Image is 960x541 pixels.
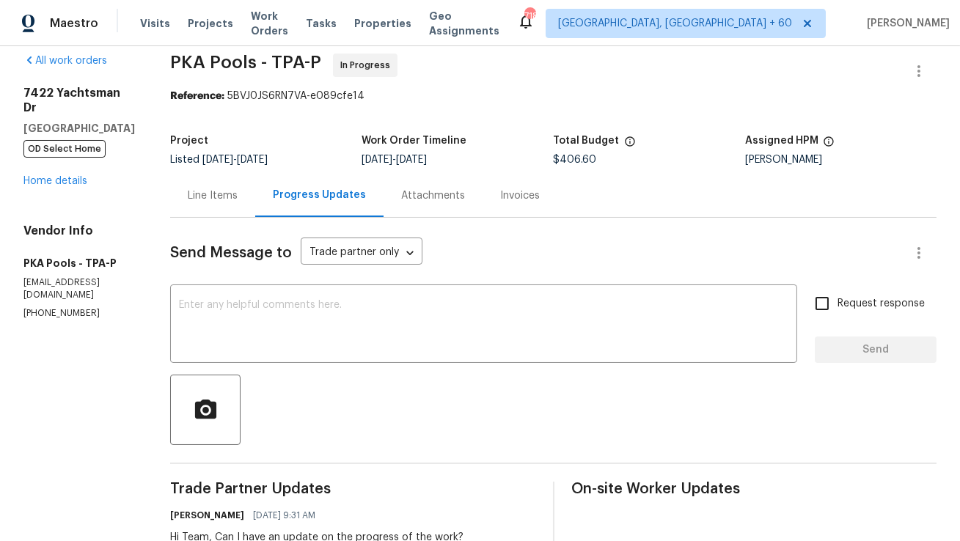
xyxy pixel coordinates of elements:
[362,155,392,165] span: [DATE]
[745,155,937,165] div: [PERSON_NAME]
[170,89,937,103] div: 5BVJ0JS6RN7VA-e089cfe14
[500,188,540,203] div: Invoices
[362,136,466,146] h5: Work Order Timeline
[23,56,107,66] a: All work orders
[838,296,925,312] span: Request response
[23,276,135,301] p: [EMAIL_ADDRESS][DOMAIN_NAME]
[429,9,499,38] span: Geo Assignments
[23,224,135,238] h4: Vendor Info
[170,482,535,496] span: Trade Partner Updates
[23,86,135,115] h2: 7422 Yachtsman Dr
[253,508,315,523] span: [DATE] 9:31 AM
[237,155,268,165] span: [DATE]
[251,9,288,38] span: Work Orders
[23,140,106,158] span: OD Select Home
[170,155,268,165] span: Listed
[170,246,292,260] span: Send Message to
[170,91,224,101] b: Reference:
[170,54,321,71] span: PKA Pools - TPA-P
[340,58,396,73] span: In Progress
[401,188,465,203] div: Attachments
[273,188,366,202] div: Progress Updates
[140,16,170,31] span: Visits
[23,121,135,136] h5: [GEOGRAPHIC_DATA]
[823,136,835,155] span: The hpm assigned to this work order.
[354,16,411,31] span: Properties
[745,136,818,146] h5: Assigned HPM
[362,155,427,165] span: -
[188,188,238,203] div: Line Items
[188,16,233,31] span: Projects
[23,256,135,270] h5: PKA Pools - TPA-P
[572,482,937,496] span: On-site Worker Updates
[624,136,636,155] span: The total cost of line items that have been proposed by Opendoor. This sum includes line items th...
[558,16,792,31] span: [GEOGRAPHIC_DATA], [GEOGRAPHIC_DATA] + 60
[554,136,620,146] h5: Total Budget
[554,155,597,165] span: $406.60
[50,16,98,31] span: Maestro
[301,241,422,265] div: Trade partner only
[202,155,233,165] span: [DATE]
[202,155,268,165] span: -
[306,18,337,29] span: Tasks
[170,508,244,523] h6: [PERSON_NAME]
[524,9,535,23] div: 718
[170,136,208,146] h5: Project
[23,307,135,320] p: [PHONE_NUMBER]
[396,155,427,165] span: [DATE]
[861,16,950,31] span: [PERSON_NAME]
[23,176,87,186] a: Home details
